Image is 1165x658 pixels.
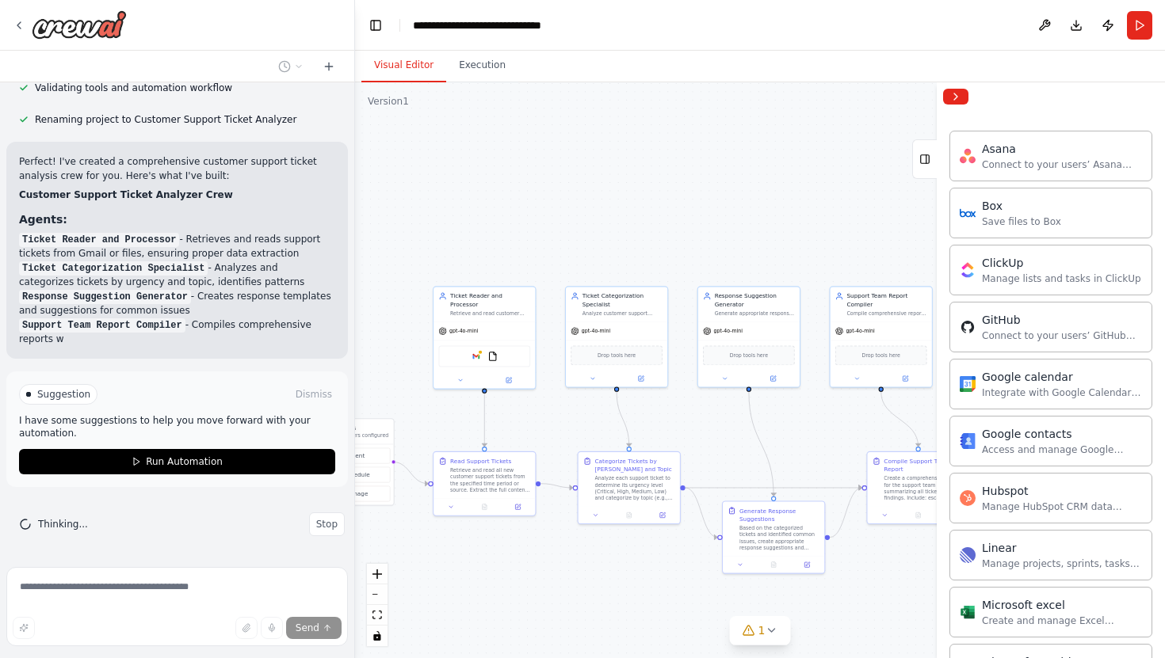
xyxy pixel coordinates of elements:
[756,560,791,570] button: No output available
[982,614,1142,627] div: Create and manage Excel workbooks, worksheets, tables, and charts in OneDrive or SharePoint.
[982,597,1142,613] div: Microsoft excel
[582,292,663,309] div: Ticket Categorization Specialist
[272,57,310,76] button: Switch to previous chat
[433,286,536,389] div: Ticket Reader and ProcessorRetrieve and read customer support tickets from various sources, ensur...
[982,255,1141,271] div: ClickUp
[686,484,862,492] g: Edge from 03d86c0f-8a60-4493-ae5a-30ee34fe761f to ee21e0a8-ea13-41bd-8058-3dcb530eac57
[146,455,223,468] span: Run Automation
[730,352,768,359] span: Drop tools here
[982,386,1142,399] div: Integrate with Google Calendar to manage events, check availability, and access calendar data.
[613,392,633,447] g: Edge from 71d909f9-471c-4647-8c57-26e0fee0d08a to 03d86c0f-8a60-4493-ae5a-30ee34fe761f
[467,502,502,512] button: No output available
[582,328,610,334] span: gpt-4o-mini
[739,507,819,523] div: Generate Response Suggestions
[578,451,681,524] div: Categorize Tickets by [PERSON_NAME] and TopicAnalyze each support ticket to determine its urgency...
[884,475,964,501] div: Create a comprehensive report for the support team summarizing all ticket analysis findings. Incl...
[367,626,388,646] button: toggle interactivity
[450,310,530,317] div: Retrieve and read customer support tickets from various sources, ensuring all ticket content is p...
[38,518,88,531] span: Thinking...
[730,616,791,645] button: 1
[19,318,185,333] code: Support Team Report Compiler
[540,480,573,493] g: Edge from c159bf3f-fe61-4ec5-8501-907829e6f67d to 03d86c0f-8a60-4493-ae5a-30ee34fe761f
[612,510,647,520] button: No output available
[565,286,668,387] div: Ticket Categorization SpecialistAnalyze customer support tickets to categorize them by urgency le...
[714,328,743,334] span: gpt-4o-mini
[485,375,532,386] button: Open in side panel
[296,622,319,634] span: Send
[446,49,518,82] button: Execution
[582,310,663,317] div: Analyze customer support tickets to categorize them by urgency level (Critical, High, Medium, Low...
[367,605,388,626] button: fit view
[930,82,943,658] button: Toggle Sidebar
[19,289,335,318] li: - Creates response templates and suggestions for common issues
[697,286,800,387] div: Response Suggestion GeneratorGenerate appropriate response templates and suggestions for customer...
[37,388,90,401] span: Suggestion
[343,470,370,478] span: Schedule
[960,262,976,278] img: Clickup
[982,215,1061,228] div: Save files to Box
[739,525,819,551] div: Based on the categorized tickets and identified common issues, create appropriate response sugges...
[316,518,338,531] span: Stop
[943,89,968,105] button: Collapse right sidebar
[846,310,926,317] div: Compile comprehensive reports and summaries for the support team, highlighting urgent matters tha...
[32,10,127,39] img: Logo
[19,232,335,261] li: - Retrieves and reads support tickets from Gmail or files, ensuring proper data extraction
[750,374,796,384] button: Open in side panel
[960,148,976,164] img: Asana
[345,489,368,497] span: Manage
[472,352,482,362] img: Google gmail
[982,540,1142,556] div: Linear
[982,443,1142,456] div: Access and manage Google Contacts, including personal contacts and directory information.
[19,233,179,247] code: Ticket Reader and Processor
[960,490,976,506] img: Hubspot
[313,467,390,483] button: Schedule
[19,318,335,346] li: - Compiles comprehensive reports w
[348,451,365,459] span: Event
[367,584,388,605] button: zoom out
[901,510,936,520] button: No output available
[594,475,674,501] div: Analyze each support ticket to determine its urgency level (Critical, High, Medium, Low) and cate...
[982,483,1142,499] div: Hubspot
[361,49,446,82] button: Visual Editor
[365,14,387,36] button: Hide left sidebar
[449,328,478,334] span: gpt-4o-mini
[830,286,933,387] div: Support Team Report CompilerCompile comprehensive reports and summaries for the support team, hig...
[617,374,664,384] button: Open in side panel
[830,484,862,542] g: Edge from 73737b94-1460-4196-85d2-dbc6320eed4d to ee21e0a8-ea13-41bd-8058-3dcb530eac57
[503,502,532,512] button: Open in side panel
[261,617,283,639] button: Click to speak your automation idea
[19,261,335,289] li: - Analyzes and categorizes tickets by urgency and topic, identifies patterns
[393,458,429,488] g: Edge from triggers to c159bf3f-fe61-4ec5-8501-907829e6f67d
[19,290,191,304] code: Response Suggestion Generator
[715,310,795,317] div: Generate appropriate response templates and suggestions for customer support tickets, especially ...
[450,292,530,309] div: Ticket Reader and Processor
[793,560,821,570] button: Open in side panel
[35,82,232,94] span: Validating tools and automation workflow
[480,385,488,447] g: Edge from 4894542d-9ae5-4ddf-abd0-626939332d16 to c159bf3f-fe61-4ec5-8501-907829e6f67d
[960,319,976,335] img: Github
[594,457,674,474] div: Categorize Tickets by [PERSON_NAME] and Topic
[846,292,926,309] div: Support Team Report Compiler
[333,424,388,432] h3: Triggers
[13,617,35,639] button: Improve this prompt
[487,352,498,362] img: FileReadTool
[19,449,335,474] button: Run Automation
[960,433,976,449] img: Google contacts
[758,622,766,638] span: 1
[982,500,1142,513] div: Manage HubSpot CRM data including contacts, deals, and companies.
[450,467,530,493] div: Retrieve and read all new customer support tickets from the specified time period or source. Extr...
[19,261,208,276] code: Ticket Categorization Specialist
[982,158,1142,171] div: Connect to your users’ Asana accounts
[19,154,335,183] p: Perfect! I've created a comprehensive customer support ticket analysis crew for you. Here's what ...
[715,292,795,309] div: Response Suggestion Generator
[313,486,390,502] button: Manage
[882,374,929,384] button: Open in side panel
[235,617,258,639] button: Upload files
[19,189,233,200] strong: Customer Support Ticket Analyzer Crew
[846,328,874,334] span: gpt-4o-mini
[309,418,395,506] div: TriggersNo triggers configuredEventScheduleManage
[368,95,409,108] div: Version 1
[433,451,536,516] div: Read Support TicketsRetrieve and read all new customer support tickets from the specified time pe...
[982,329,1142,342] div: Connect to your users’ GitHub accounts
[960,376,976,392] img: Google calendar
